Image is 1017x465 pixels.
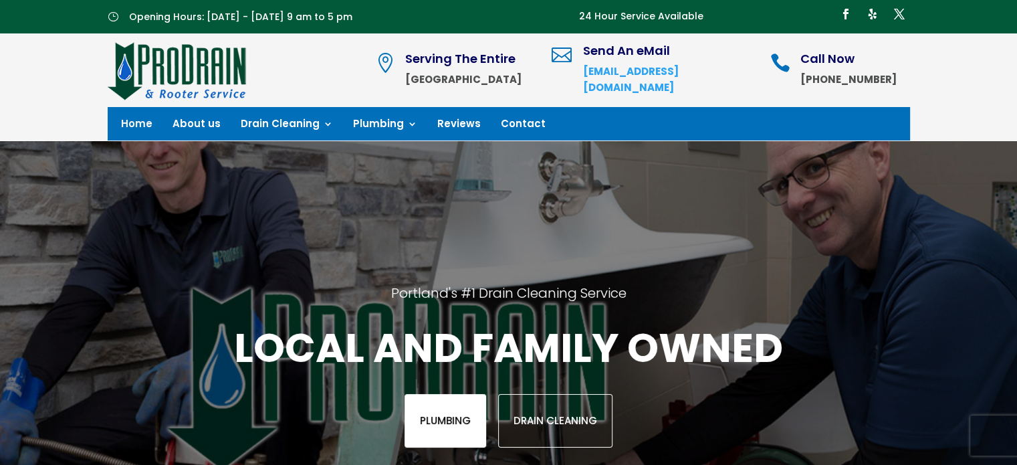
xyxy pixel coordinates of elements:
span: Opening Hours: [DATE] - [DATE] 9 am to 5 pm [129,10,352,23]
span: Call Now [800,50,854,67]
a: Drain Cleaning [498,394,612,448]
a: About us [173,119,221,134]
a: Follow on Yelp [862,3,883,25]
img: site-logo-100h [108,40,247,100]
h2: Portland's #1 Drain Cleaning Service [132,284,884,322]
a: [EMAIL_ADDRESS][DOMAIN_NAME] [582,64,678,94]
strong: [GEOGRAPHIC_DATA] [405,72,521,86]
span:  [374,53,394,73]
a: Home [121,119,152,134]
span: Send An eMail [582,42,669,59]
strong: [PHONE_NUMBER] [800,72,896,86]
span:  [551,45,571,65]
a: Follow on X [889,3,910,25]
a: Drain Cleaning [241,119,333,134]
span:  [770,53,790,73]
a: Reviews [437,119,481,134]
div: Local and family owned [132,322,884,448]
span: } [108,11,118,21]
a: Plumbing [405,394,486,448]
p: 24 Hour Service Available [579,9,703,25]
a: Contact [501,119,546,134]
a: Plumbing [353,119,417,134]
a: Follow on Facebook [835,3,857,25]
span: Serving The Entire [405,50,515,67]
